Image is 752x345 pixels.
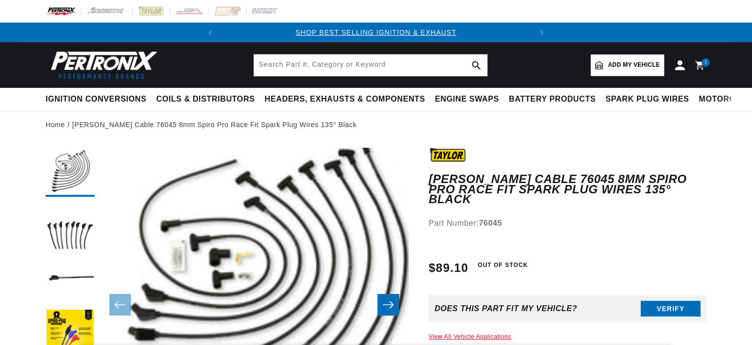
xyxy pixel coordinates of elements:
span: Out of Stock [473,259,533,271]
h1: [PERSON_NAME] Cable 76045 8mm Spiro Pro Race Fit Spark Plug Wires 135° Black [428,174,706,204]
span: Battery Products [509,94,596,105]
summary: Coils & Distributors [151,88,260,111]
span: 1 [704,58,707,67]
summary: Spark Plug Wires [601,88,694,111]
a: [PERSON_NAME] Cable 76045 8mm Spiro Pro Race Fit Spark Plug Wires 135° Black [72,119,356,130]
a: View All Vehicle Applications [428,333,511,340]
summary: Battery Products [504,88,601,111]
button: search button [466,54,487,76]
input: Search Part #, Category or Keyword [254,54,487,76]
summary: Ignition Conversions [46,88,151,111]
button: Slide left [109,294,131,316]
strong: 76045 [479,219,502,227]
summary: Engine Swaps [430,88,504,111]
div: Announcement [220,27,532,38]
img: Pertronix [46,48,158,82]
span: Coils & Distributors [156,94,255,105]
a: Add my vehicle [591,54,664,76]
nav: breadcrumbs [46,119,706,130]
button: Slide right [377,294,399,316]
button: Load image 2 in gallery view [46,202,95,251]
button: Translation missing: en.sections.announcements.previous_announcement [201,23,220,42]
a: Home [46,119,65,130]
button: Verify [641,301,701,317]
span: Ignition Conversions [46,94,147,105]
span: $89.10 [428,259,468,277]
div: Part Number: [428,217,706,230]
span: Spark Plug Wires [605,94,689,105]
button: Translation missing: en.sections.announcements.next_announcement [532,23,551,42]
summary: Headers, Exhausts & Components [260,88,430,111]
div: Does This part fit My vehicle? [434,304,577,313]
span: Engine Swaps [435,94,499,105]
span: Headers, Exhausts & Components [265,94,425,105]
div: 1 of 2 [220,27,532,38]
span: Add my vehicle [608,60,660,70]
button: Load image 1 in gallery view [46,148,95,197]
a: SHOP BEST SELLING IGNITION & EXHAUST [296,28,456,36]
slideshow-component: Translation missing: en.sections.announcements.announcement_bar [21,23,731,42]
button: Load image 3 in gallery view [46,256,95,305]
